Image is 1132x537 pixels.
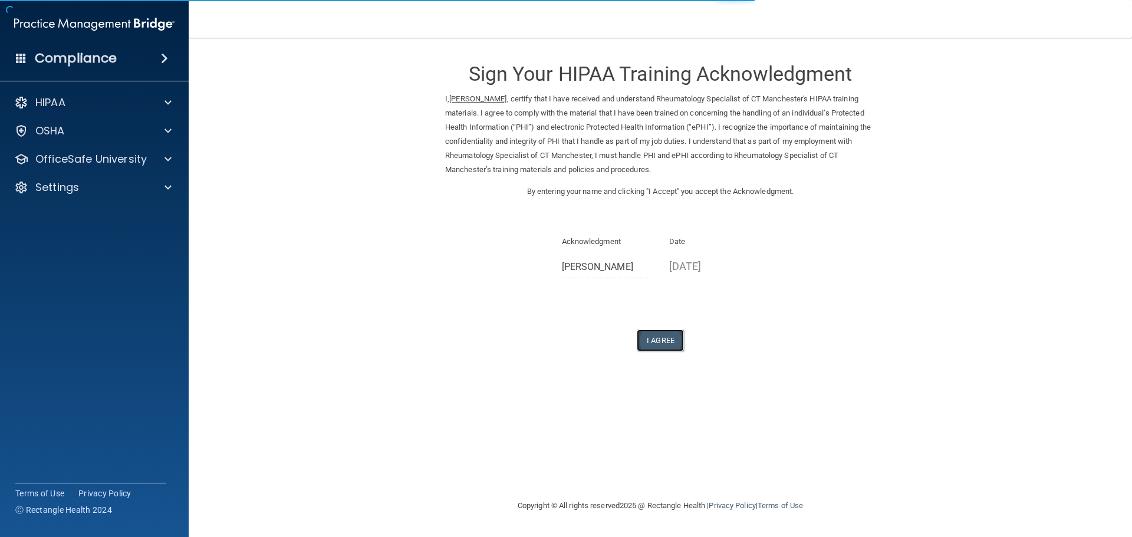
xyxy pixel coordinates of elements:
[669,235,759,249] p: Date
[35,95,65,110] p: HIPAA
[445,92,876,177] p: I, , certify that I have received and understand Rheumatology Specialist of CT Manchester's HIPAA...
[445,487,876,525] div: Copyright © All rights reserved 2025 @ Rectangle Health | |
[15,487,64,499] a: Terms of Use
[78,487,131,499] a: Privacy Policy
[562,235,652,249] p: Acknowledgment
[35,152,147,166] p: OfficeSafe University
[709,501,755,510] a: Privacy Policy
[35,50,117,67] h4: Compliance
[14,95,172,110] a: HIPAA
[14,12,175,36] img: PMB logo
[637,330,684,351] button: I Agree
[758,501,803,510] a: Terms of Use
[449,94,506,103] ins: [PERSON_NAME]
[15,504,112,516] span: Ⓒ Rectangle Health 2024
[35,124,65,138] p: OSHA
[14,180,172,195] a: Settings
[562,256,652,278] input: Full Name
[14,124,172,138] a: OSHA
[445,185,876,199] p: By entering your name and clicking "I Accept" you accept the Acknowledgment.
[35,180,79,195] p: Settings
[669,256,759,276] p: [DATE]
[14,152,172,166] a: OfficeSafe University
[445,63,876,85] h3: Sign Your HIPAA Training Acknowledgment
